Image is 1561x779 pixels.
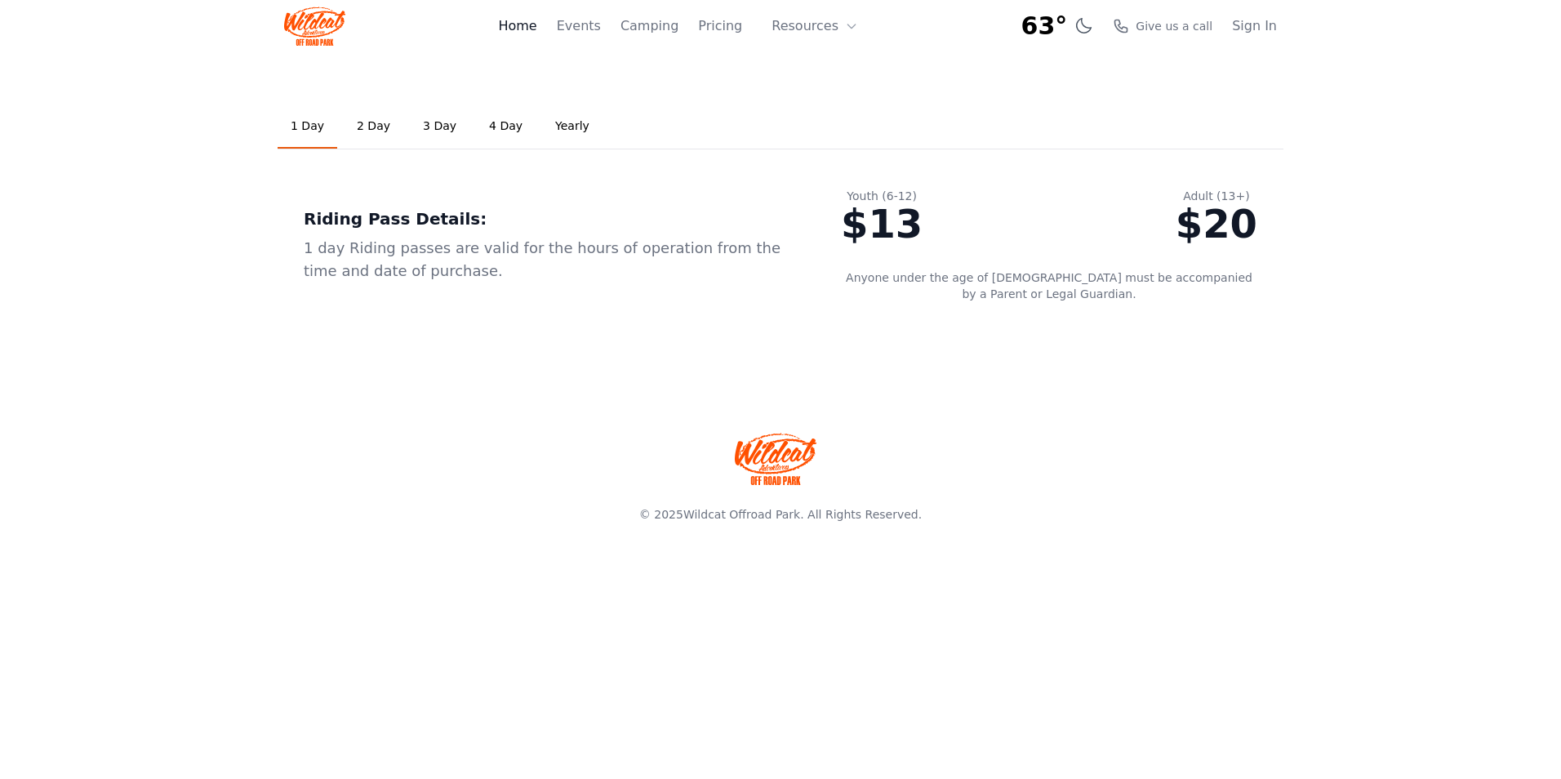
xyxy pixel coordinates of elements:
[841,269,1257,302] p: Anyone under the age of [DEMOGRAPHIC_DATA] must be accompanied by a Parent or Legal Guardian.
[841,204,923,243] div: $13
[1021,11,1068,41] span: 63°
[639,508,922,521] span: © 2025 . All Rights Reserved.
[304,237,789,283] div: 1 day Riding passes are valid for the hours of operation from the time and date of purchase.
[735,433,816,485] img: Wildcat Offroad park
[542,105,603,149] a: Yearly
[698,16,742,36] a: Pricing
[284,7,345,46] img: Wildcat Logo
[410,105,469,149] a: 3 Day
[344,105,403,149] a: 2 Day
[304,207,789,230] div: Riding Pass Details:
[1232,16,1277,36] a: Sign In
[683,508,800,521] a: Wildcat Offroad Park
[498,16,536,36] a: Home
[620,16,678,36] a: Camping
[762,10,868,42] button: Resources
[1176,188,1257,204] div: Adult (13+)
[278,105,337,149] a: 1 Day
[476,105,536,149] a: 4 Day
[1136,18,1212,34] span: Give us a call
[557,16,601,36] a: Events
[1113,18,1212,34] a: Give us a call
[1176,204,1257,243] div: $20
[841,188,923,204] div: Youth (6-12)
